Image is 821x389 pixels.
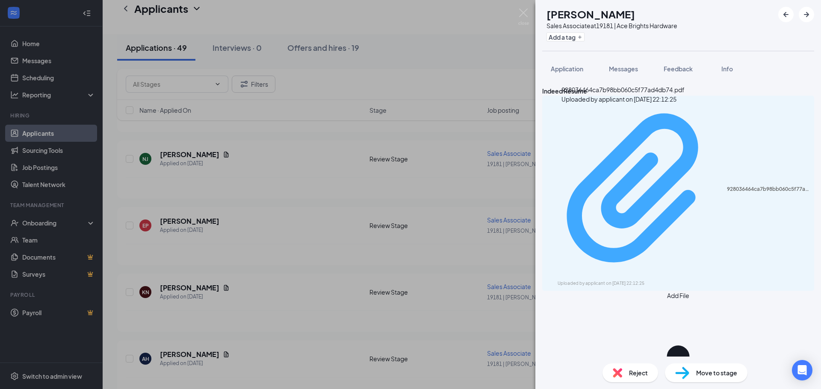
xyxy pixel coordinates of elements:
span: Info [721,65,733,73]
span: Reject [629,368,648,377]
button: ArrowLeftNew [778,7,794,22]
svg: ArrowLeftNew [781,9,791,20]
div: Uploaded by applicant on [DATE] 22:12:25 [558,280,686,287]
svg: Paperclip [547,99,727,279]
span: Messages [609,65,638,73]
svg: Plus [577,35,582,40]
div: Sales Associate at 19181 | Ace Brights Hardware [546,21,677,30]
button: ArrowRight [799,7,814,22]
div: 928036464ca7b98bb060c5f77ad4db74.pdf Uploaded by applicant on [DATE] 22:12:25 [561,85,685,104]
span: Application [551,65,583,73]
span: Feedback [664,65,693,73]
div: 928036464ca7b98bb060c5f77ad4db74.pdf [727,186,809,193]
h1: [PERSON_NAME] [546,7,635,21]
svg: ArrowRight [801,9,812,20]
a: Paperclip928036464ca7b98bb060c5f77ad4db74.pdfUploaded by applicant on [DATE] 22:12:25 [547,99,809,287]
div: Indeed Resume [542,86,814,96]
span: Move to stage [696,368,737,377]
div: Open Intercom Messenger [792,360,812,380]
button: PlusAdd a tag [546,32,585,41]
